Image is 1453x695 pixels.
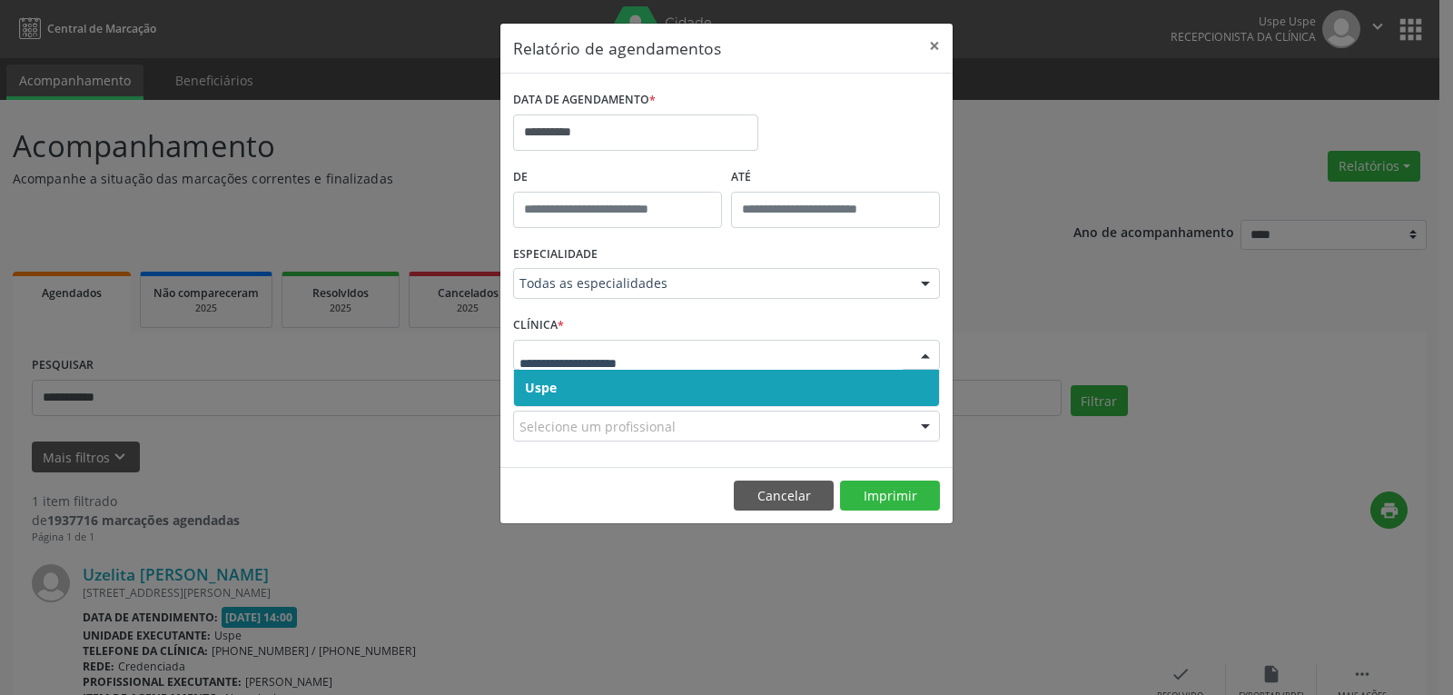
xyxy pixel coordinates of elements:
[519,417,676,436] span: Selecione um profissional
[513,86,656,114] label: DATA DE AGENDAMENTO
[525,379,557,396] span: Uspe
[513,36,721,60] h5: Relatório de agendamentos
[731,164,940,192] label: ATÉ
[519,274,903,293] span: Todas as especialidades
[513,312,564,340] label: CLÍNICA
[513,164,722,192] label: De
[734,481,834,511] button: Cancelar
[916,24,953,68] button: Close
[513,241,598,269] label: ESPECIALIDADE
[840,481,940,511] button: Imprimir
